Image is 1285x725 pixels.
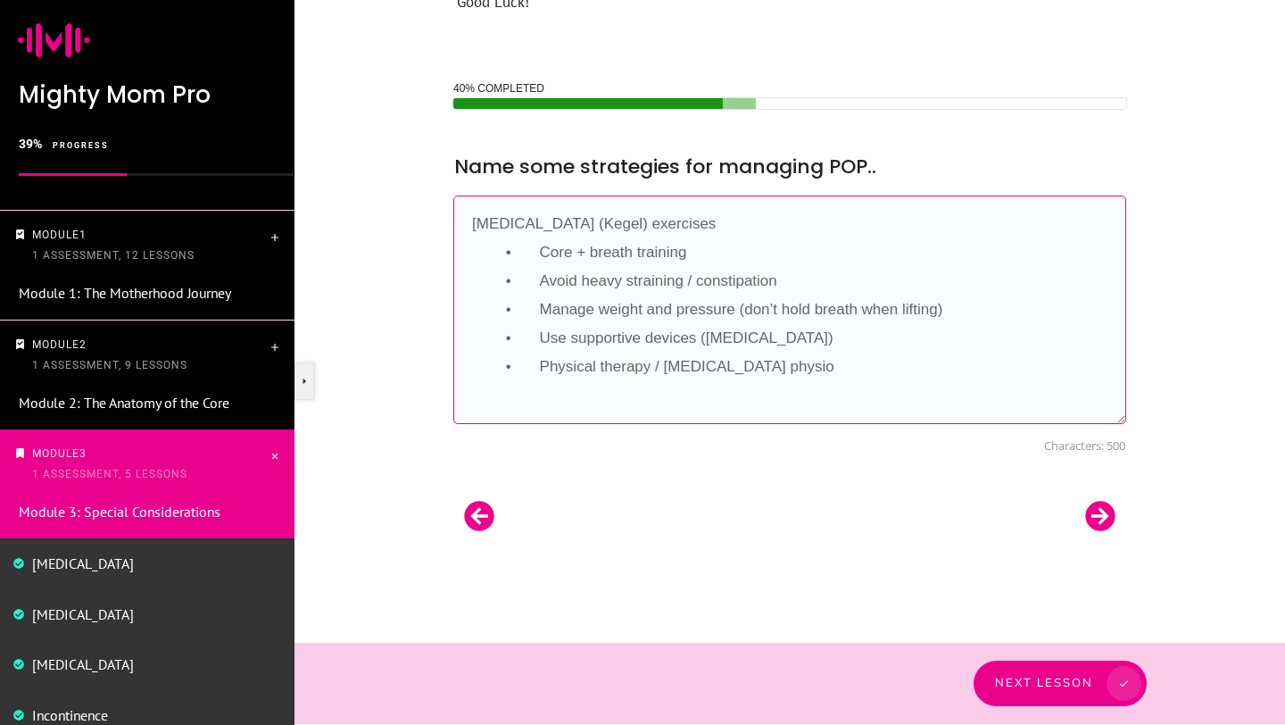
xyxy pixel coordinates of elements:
a: Incontinence [32,706,108,724]
span: 39% [19,137,42,151]
span: progress [53,141,109,150]
a: Module 3: Special Considerations [19,503,220,521]
span: 1 Assessment, 12 Lessons [32,249,195,262]
a: Module 2: The Anatomy of the Core [19,394,229,412]
span: 2 [79,338,87,351]
a: Module 1: The Motherhood Journey [19,284,231,302]
a: [MEDICAL_DATA] [32,554,134,572]
img: ico-mighty-mom [18,4,90,76]
span: 1 Assessment, 5 Lessons [32,468,187,480]
span: 1 [79,229,87,241]
a: [MEDICAL_DATA] [32,655,134,673]
span: 40% COMPLETED [453,82,544,95]
p: Module [32,335,268,376]
p: Characters: 500 [454,440,1125,452]
p: Module [32,225,268,266]
p: Module [32,444,268,485]
a: [MEDICAL_DATA] [32,605,134,623]
span: 1 Assessment, 9 Lessons [32,359,187,371]
span: Name some strategies for managing POP.. [454,153,876,180]
span: 3 [79,447,87,460]
span: Mighty Mom Pro [19,79,211,111]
